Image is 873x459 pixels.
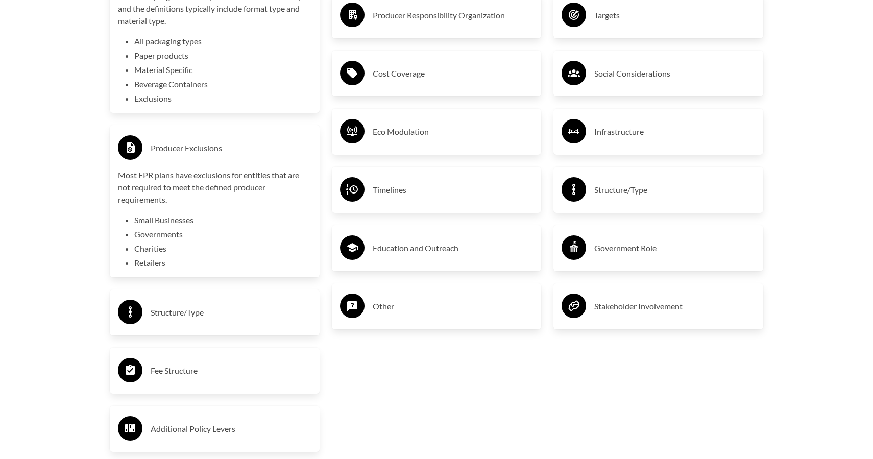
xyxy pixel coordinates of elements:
h3: Structure/Type [151,304,311,321]
li: Retailers [134,257,311,269]
h3: Other [373,298,533,315]
h3: Additional Policy Levers [151,421,311,437]
li: All packaging types [134,35,311,47]
h3: Stakeholder Involvement [594,298,755,315]
li: Charities [134,243,311,255]
h3: Social Considerations [594,65,755,82]
h3: Cost Coverage [373,65,533,82]
h3: Structure/Type [594,182,755,198]
h3: Producer Exclusions [151,140,311,156]
h3: Government Role [594,240,755,256]
li: Material Specific [134,64,311,76]
h3: Eco Modulation [373,124,533,140]
li: Governments [134,228,311,240]
li: Exclusions [134,92,311,105]
h3: Producer Responsibility Organization [373,7,533,23]
h3: Education and Outreach [373,240,533,256]
li: Small Businesses [134,214,311,226]
li: Beverage Containers [134,78,311,90]
h3: Timelines [373,182,533,198]
h3: Fee Structure [151,363,311,379]
h3: Targets [594,7,755,23]
h3: Infrastructure [594,124,755,140]
p: Most EPR plans have exclusions for entities that are not required to meet the defined producer re... [118,169,311,206]
li: Paper products [134,50,311,62]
